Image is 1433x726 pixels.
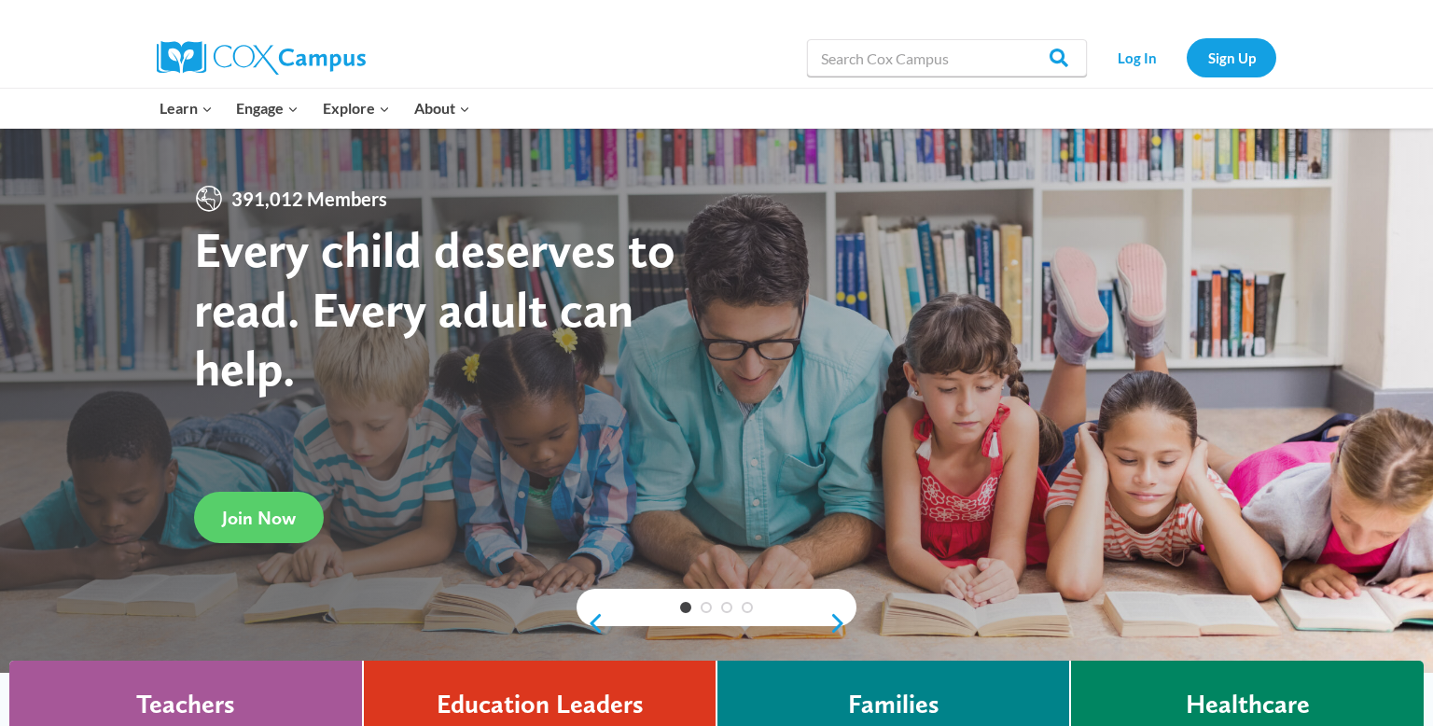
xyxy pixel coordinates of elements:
img: Cox Campus [157,41,366,75]
div: content slider buttons [577,605,856,642]
span: Explore [323,96,390,120]
span: 391,012 Members [224,184,395,214]
input: Search Cox Campus [807,39,1087,77]
a: 3 [721,602,732,613]
a: next [828,612,856,635]
a: 2 [701,602,712,613]
a: Join Now [194,492,324,543]
span: About [414,96,470,120]
a: 1 [680,602,691,613]
span: Join Now [222,507,296,529]
a: Sign Up [1187,38,1276,77]
nav: Primary Navigation [147,89,481,128]
a: 4 [742,602,753,613]
span: Engage [236,96,299,120]
h4: Healthcare [1186,689,1310,720]
h4: Families [848,689,939,720]
a: previous [577,612,605,635]
a: Log In [1096,38,1177,77]
span: Learn [160,96,213,120]
h4: Education Leaders [437,689,644,720]
h4: Teachers [136,689,235,720]
strong: Every child deserves to read. Every adult can help. [194,219,675,398]
nav: Secondary Navigation [1096,38,1276,77]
